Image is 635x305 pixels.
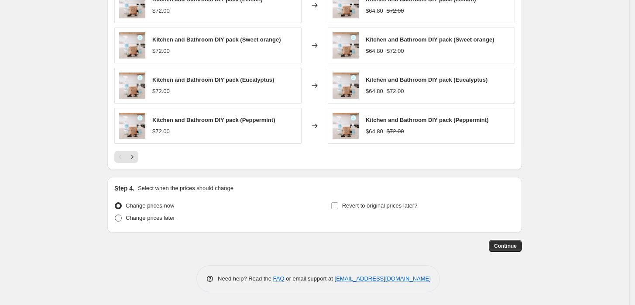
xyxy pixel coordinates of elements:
[387,127,404,136] strike: $72.00
[273,275,285,282] a: FAQ
[366,36,494,43] span: Kitchen and Bathroom DIY pack (Sweet orange)
[366,47,383,55] div: $64.80
[335,275,431,282] a: [EMAIL_ADDRESS][DOMAIN_NAME]
[114,184,134,193] h2: Step 4.
[152,117,275,123] span: Kitchen and Bathroom DIY pack (Peppermint)
[333,32,359,59] img: kitchen-and-bathroom-DIY-pack-3_80x.jpg
[218,275,273,282] span: Need help? Read the
[387,7,404,15] strike: $72.00
[366,117,488,123] span: Kitchen and Bathroom DIY pack (Peppermint)
[366,7,383,15] div: $64.80
[494,243,517,250] span: Continue
[114,151,138,163] nav: Pagination
[119,32,145,59] img: kitchen-and-bathroom-DIY-pack-3_80x.jpg
[366,87,383,96] div: $64.80
[387,87,404,96] strike: $72.00
[342,202,418,209] span: Revert to original prices later?
[152,87,170,96] div: $72.00
[285,275,335,282] span: or email support at
[119,113,145,139] img: kitchen-and-bathroom-DIY-pack-3_80x.jpg
[366,76,487,83] span: Kitchen and Bathroom DIY pack (Eucalyptus)
[126,151,138,163] button: Next
[119,73,145,99] img: kitchen-and-bathroom-DIY-pack-3_80x.jpg
[489,240,522,252] button: Continue
[152,47,170,55] div: $72.00
[126,215,175,221] span: Change prices later
[152,36,281,43] span: Kitchen and Bathroom DIY pack (Sweet orange)
[333,73,359,99] img: kitchen-and-bathroom-DIY-pack-3_80x.jpg
[152,127,170,136] div: $72.00
[138,184,233,193] p: Select when the prices should change
[152,76,274,83] span: Kitchen and Bathroom DIY pack (Eucalyptus)
[126,202,174,209] span: Change prices now
[366,127,383,136] div: $64.80
[152,7,170,15] div: $72.00
[333,113,359,139] img: kitchen-and-bathroom-DIY-pack-3_80x.jpg
[387,47,404,55] strike: $72.00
